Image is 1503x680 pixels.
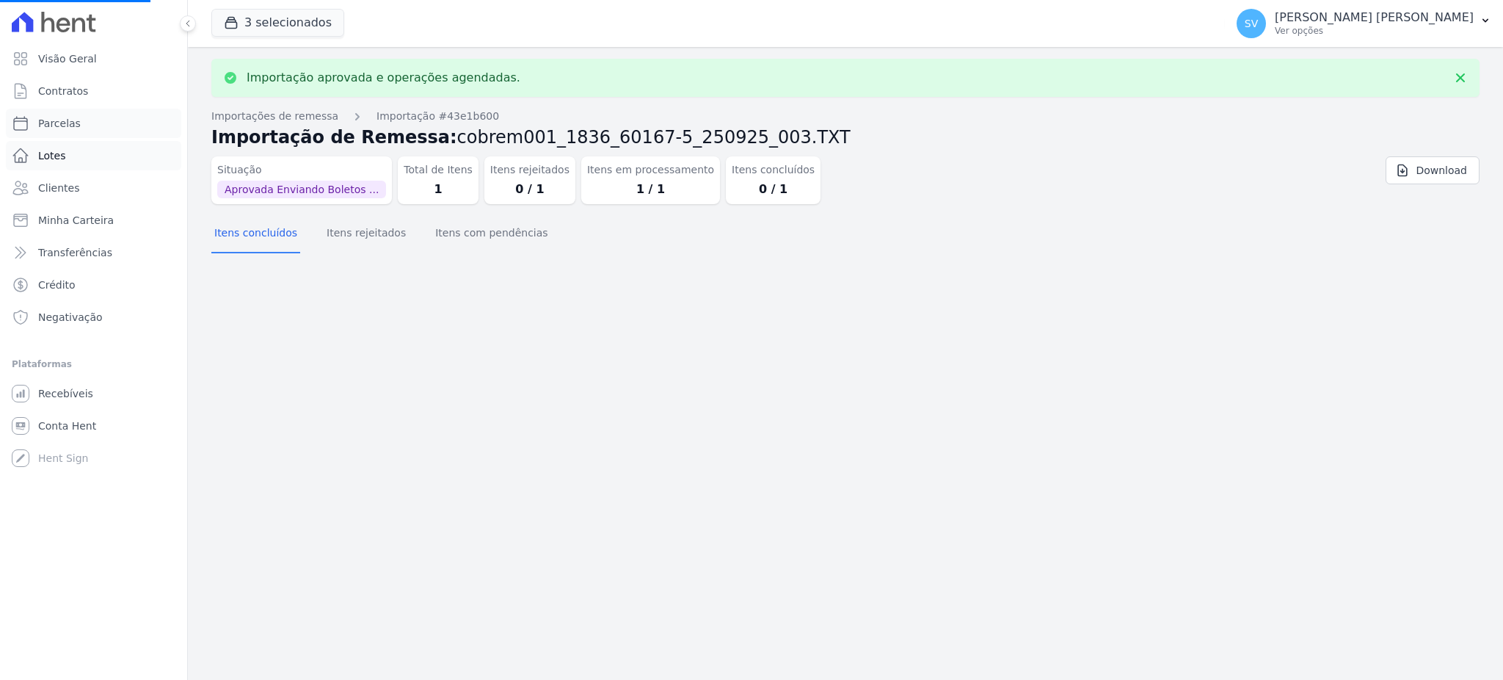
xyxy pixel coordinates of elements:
[211,109,338,124] a: Importações de remessa
[404,181,473,198] dd: 1
[38,310,103,325] span: Negativação
[38,245,112,260] span: Transferências
[490,181,569,198] dd: 0 / 1
[732,181,815,198] dd: 0 / 1
[6,44,181,73] a: Visão Geral
[732,162,815,178] dt: Itens concluídos
[6,270,181,300] a: Crédito
[38,148,66,163] span: Lotes
[6,109,181,138] a: Parcelas
[211,215,300,253] button: Itens concluídos
[1245,18,1258,29] span: SV
[6,379,181,408] a: Recebíveis
[6,303,181,332] a: Negativação
[1225,3,1503,44] button: SV [PERSON_NAME] [PERSON_NAME] Ver opções
[38,386,93,401] span: Recebíveis
[6,238,181,267] a: Transferências
[6,141,181,170] a: Lotes
[324,215,409,253] button: Itens rejeitados
[1275,25,1474,37] p: Ver opções
[247,70,520,85] p: Importação aprovada e operações agendadas.
[6,206,181,235] a: Minha Carteira
[38,84,88,98] span: Contratos
[217,162,386,178] dt: Situação
[12,355,175,373] div: Plataformas
[587,162,714,178] dt: Itens em processamento
[457,127,851,148] span: cobrem001_1836_60167-5_250925_003.TXT
[490,162,569,178] dt: Itens rejeitados
[211,9,344,37] button: 3 selecionados
[6,76,181,106] a: Contratos
[404,162,473,178] dt: Total de Itens
[211,109,1480,124] nav: Breadcrumb
[38,278,76,292] span: Crédito
[432,215,550,253] button: Itens com pendências
[38,419,96,433] span: Conta Hent
[211,124,1480,151] h2: Importação de Remessa:
[38,116,81,131] span: Parcelas
[1275,10,1474,25] p: [PERSON_NAME] [PERSON_NAME]
[38,51,97,66] span: Visão Geral
[6,411,181,441] a: Conta Hent
[6,173,181,203] a: Clientes
[38,181,79,195] span: Clientes
[376,109,499,124] a: Importação #43e1b600
[38,213,114,228] span: Minha Carteira
[587,181,714,198] dd: 1 / 1
[1386,156,1480,184] a: Download
[217,181,386,198] span: Aprovada Enviando Boletos ...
